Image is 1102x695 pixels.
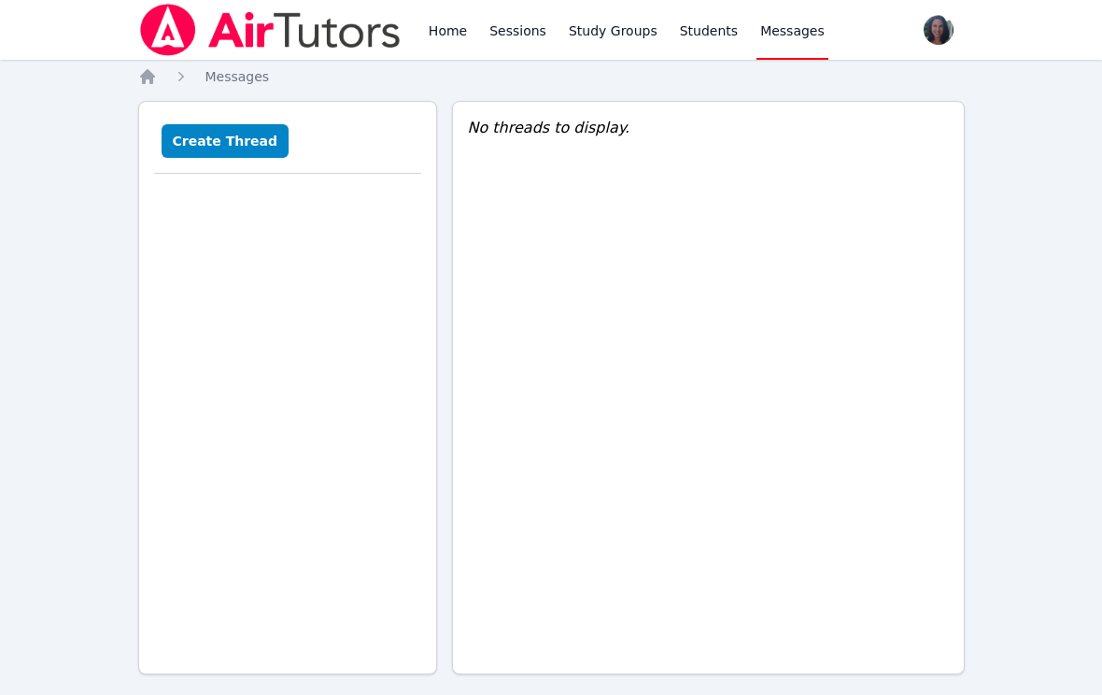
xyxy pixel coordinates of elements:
div: No threads to display. [468,117,949,139]
span: Messages [205,69,270,84]
img: Air Tutors [138,4,403,56]
a: Messages [205,67,270,86]
nav: Breadcrumb [138,67,965,86]
button: Create Thread [162,124,290,158]
span: Messages [760,21,825,40]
